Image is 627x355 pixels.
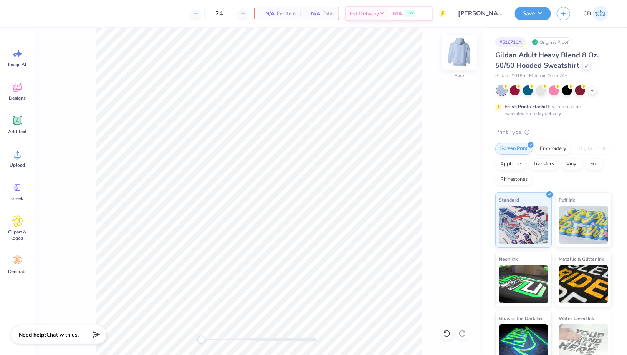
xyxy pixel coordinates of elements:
div: # 516710A [495,37,526,47]
img: Standard [499,206,548,244]
span: Neon Ink [499,255,518,263]
span: N/A [305,10,320,18]
span: N/A [393,10,402,18]
span: Chat with us. [46,331,79,338]
div: Original Proof [530,37,573,47]
div: Rhinestones [495,174,533,185]
img: Chhavi Bansal [593,6,608,21]
span: Add Text [8,128,26,135]
span: Standard [499,196,519,204]
span: N/A [259,10,275,18]
a: CB [580,6,612,21]
img: Puff Ink [559,206,609,244]
div: Accessibility label [197,336,205,343]
img: Back [444,37,475,68]
div: Applique [495,158,526,170]
input: – – [204,7,234,20]
div: This color can be expedited for 5 day delivery. [505,103,599,117]
span: Glow in the Dark Ink [499,314,543,322]
span: Greek [12,195,23,202]
div: Screen Print [495,143,533,155]
span: Image AI [8,62,26,68]
div: Embroidery [535,143,571,155]
span: Water based Ink [559,314,594,322]
img: Metallic & Glitter Ink [559,265,609,303]
span: Gildan [495,73,508,79]
div: Print Type [495,128,612,137]
div: Back [455,73,465,80]
span: Decorate [8,268,26,275]
span: Puff Ink [559,196,575,204]
span: Per Item [277,10,296,18]
div: Vinyl [561,158,583,170]
strong: Fresh Prints Flash: [505,103,545,110]
strong: Need help? [19,331,46,338]
div: Digital Print [574,143,611,155]
span: Gildan Adult Heavy Blend 8 Oz. 50/50 Hooded Sweatshirt [495,50,599,70]
div: Transfers [528,158,559,170]
span: Metallic & Glitter Ink [559,255,604,263]
span: # G185 [511,73,525,79]
div: Foil [585,158,603,170]
span: Total [323,10,334,18]
button: Save [515,7,551,20]
span: Designs [9,95,26,101]
input: Untitled Design [452,6,509,21]
span: Est. Delivery [350,10,379,18]
span: Free [407,11,414,16]
span: Upload [10,162,25,168]
img: Neon Ink [499,265,548,303]
span: CB [583,9,591,18]
span: Minimum Order: 24 + [529,73,567,79]
span: Clipart & logos [5,229,30,241]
